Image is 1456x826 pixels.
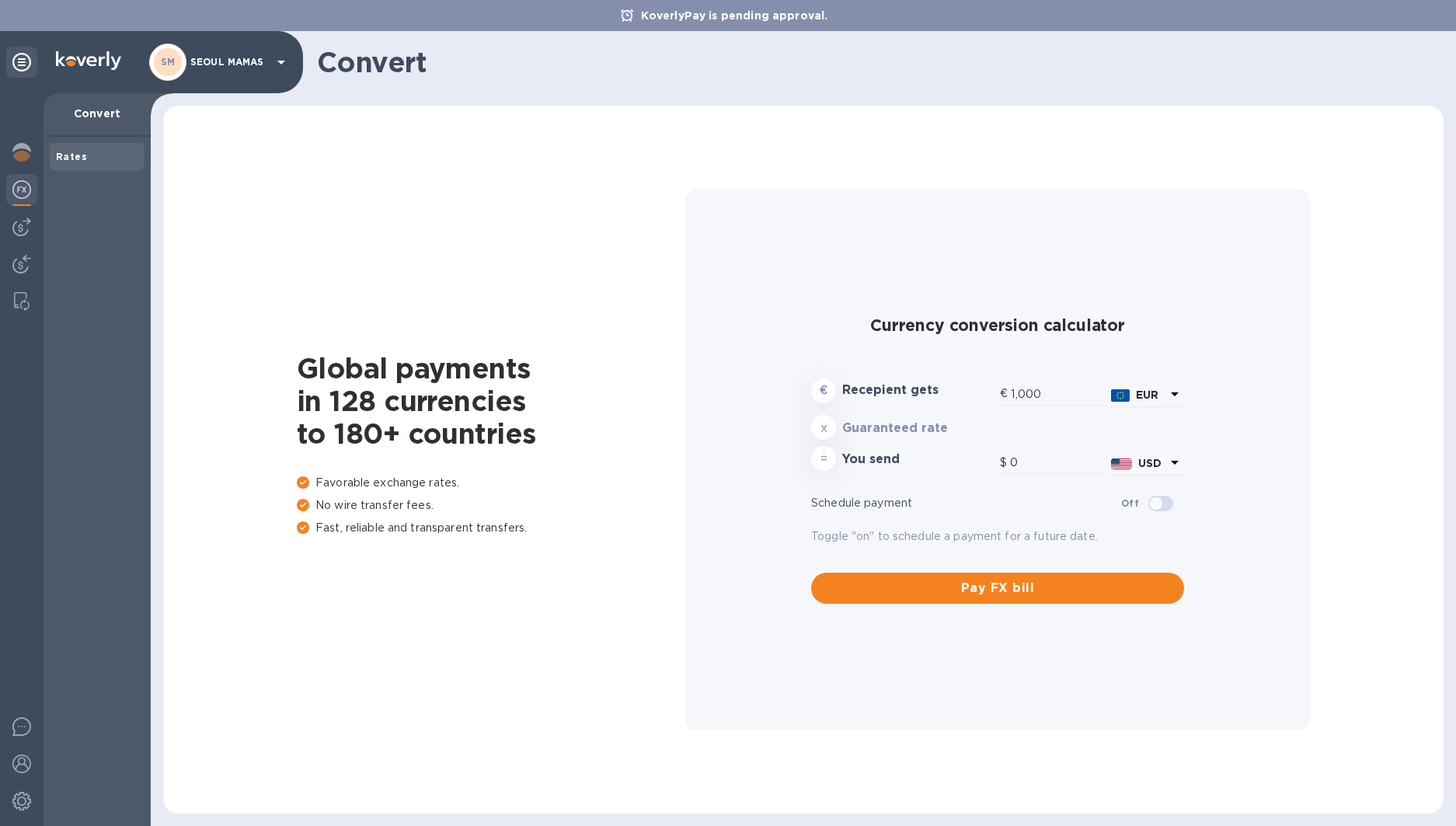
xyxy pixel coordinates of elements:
h1: Global payments in 128 currencies to 180+ countries [297,352,685,450]
b: SM [161,56,176,68]
div: Unpin categories [6,47,37,78]
img: Foreign exchange [12,180,31,199]
p: SEOUL MAMAS [190,57,268,68]
p: Schedule payment [811,495,1121,511]
b: Rates [56,151,87,162]
div: = [811,446,836,471]
input: Amount [1011,382,1105,406]
strong: € [820,384,827,396]
h3: Recepient gets [842,383,994,398]
p: Fast, reliable and transparent transfers. [297,520,685,536]
img: Logo [56,51,121,70]
b: USD [1138,457,1162,469]
button: Pay FX bill [811,573,1184,604]
p: Convert [56,106,138,121]
span: Pay FX bill [824,579,1172,598]
h3: You send [842,452,994,467]
p: Favorable exchange rates. [297,475,685,491]
p: No wire transfer fees. [297,497,685,514]
div: $ [1000,451,1010,475]
h1: Convert [317,46,1431,78]
div: x [811,415,836,440]
h3: Guaranteed rate [842,421,994,436]
p: Toggle "on" to schedule a payment for a future date. [811,528,1184,545]
p: KoverlyPay is pending approval. [633,8,836,23]
b: Off [1121,497,1139,509]
img: USD [1111,458,1132,469]
b: EUR [1136,389,1158,401]
div: € [1000,382,1011,406]
input: Amount [1010,451,1105,475]
h2: Currency conversion calculator [811,315,1184,335]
